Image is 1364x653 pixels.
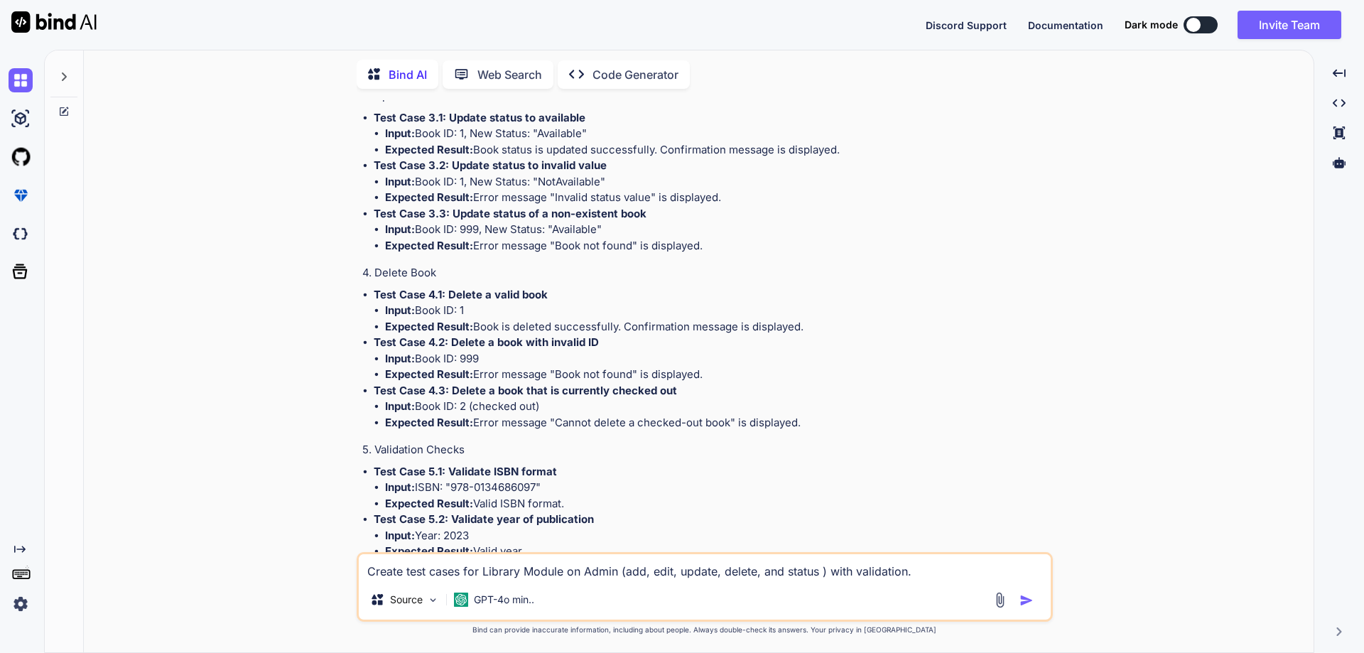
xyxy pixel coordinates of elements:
[385,480,415,494] strong: Input:
[1028,18,1103,33] button: Documentation
[374,288,548,301] strong: Test Case 4.1: Delete a valid book
[385,126,1050,142] li: Book ID: 1, New Status: "Available"
[385,399,415,413] strong: Input:
[9,145,33,169] img: githubLight
[9,107,33,131] img: ai-studio
[474,593,534,607] p: GPT-4o min..
[385,222,1050,238] li: Book ID: 999, New Status: "Available"
[385,190,1050,206] li: Error message "Invalid status value" is displayed.
[357,625,1053,635] p: Bind can provide inaccurate information, including about people. Always double-check its answers....
[9,183,33,207] img: premium
[390,593,423,607] p: Source
[1125,18,1178,32] span: Dark mode
[385,496,1050,512] li: Valid ISBN format.
[362,442,1050,458] h4: 5. Validation Checks
[385,544,1050,560] li: Valid year.
[1238,11,1341,39] button: Invite Team
[385,367,1050,383] li: Error message "Book not found" is displayed.
[385,175,415,188] strong: Input:
[389,66,427,83] p: Bind AI
[385,303,415,317] strong: Input:
[1019,593,1034,608] img: icon
[385,142,1050,158] li: Book status is updated successfully. Confirmation message is displayed.
[374,158,607,172] strong: Test Case 3.2: Update status to invalid value
[385,529,415,542] strong: Input:
[592,66,678,83] p: Code Generator
[477,66,542,83] p: Web Search
[1028,19,1103,31] span: Documentation
[926,18,1007,33] button: Discord Support
[992,592,1008,608] img: attachment
[385,544,473,558] strong: Expected Result:
[454,593,468,607] img: GPT-4o mini
[385,320,473,333] strong: Expected Result:
[385,351,1050,367] li: Book ID: 999
[362,265,1050,281] h4: 4. Delete Book
[385,190,473,204] strong: Expected Result:
[11,11,97,33] img: Bind AI
[385,399,1050,415] li: Book ID: 2 (checked out)
[385,126,415,140] strong: Input:
[385,528,1050,544] li: Year: 2023
[385,352,415,365] strong: Input:
[374,384,677,397] strong: Test Case 4.3: Delete a book that is currently checked out
[385,238,1050,254] li: Error message "Book not found" is displayed.
[385,143,473,156] strong: Expected Result:
[374,465,557,478] strong: Test Case 5.1: Validate ISBN format
[385,497,473,510] strong: Expected Result:
[9,592,33,616] img: settings
[385,174,1050,190] li: Book ID: 1, New Status: "NotAvailable"
[374,111,585,124] strong: Test Case 3.1: Update status to available
[374,512,594,526] strong: Test Case 5.2: Validate year of publication
[385,303,1050,319] li: Book ID: 1
[9,68,33,92] img: chat
[385,319,1050,335] li: Book is deleted successfully. Confirmation message is displayed.
[385,222,415,236] strong: Input:
[427,594,439,606] img: Pick Models
[385,416,473,429] strong: Expected Result:
[385,367,473,381] strong: Expected Result:
[385,239,473,252] strong: Expected Result:
[385,480,1050,496] li: ISBN: "978-0134686097"
[9,222,33,246] img: darkCloudIdeIcon
[385,415,1050,431] li: Error message "Cannot delete a checked-out book" is displayed.
[926,19,1007,31] span: Discord Support
[374,207,646,220] strong: Test Case 3.3: Update status of a non-existent book
[374,335,599,349] strong: Test Case 4.2: Delete a book with invalid ID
